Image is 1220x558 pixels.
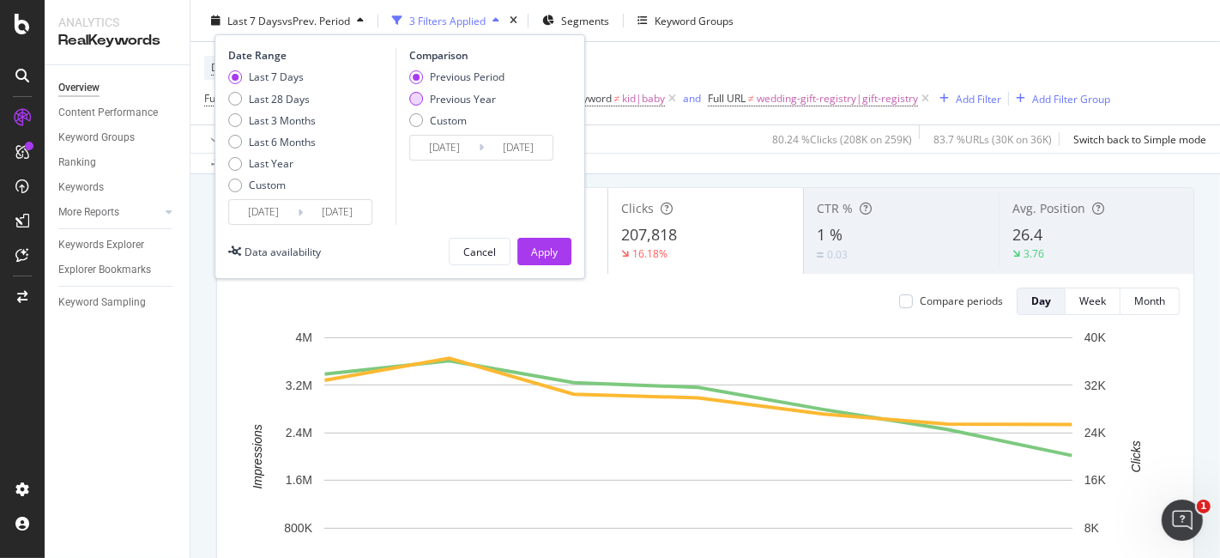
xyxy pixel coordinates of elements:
span: Device [211,60,244,75]
div: Last 3 Months [249,112,316,127]
text: 1.6M [286,474,312,488]
div: Keywords [58,179,104,197]
div: Last 28 Days [228,91,316,106]
a: Overview [58,79,178,97]
div: 0.03 [827,247,848,262]
span: ≠ [614,91,620,106]
span: kid|baby [622,87,665,111]
div: and [683,91,701,106]
button: Keyword Groups [631,7,740,34]
div: Keyword Groups [58,129,135,147]
button: Cancel [449,238,510,265]
div: Last 3 Months [228,112,316,127]
div: Analytics [58,14,176,31]
div: More Reports [58,203,119,221]
div: Last Year [228,156,316,171]
div: Cancel [463,244,496,258]
button: Last 7 DaysvsPrev. Period [204,7,371,34]
text: 800K [284,521,312,535]
div: Keyword Sampling [58,294,146,312]
div: 3.76 [1024,246,1044,261]
input: End Date [303,200,371,224]
div: Last Year [249,156,293,171]
div: Week [1079,294,1106,308]
a: Explorer Bookmarks [58,261,178,279]
text: 32K [1084,379,1107,392]
div: Explorer Bookmarks [58,261,151,279]
span: Clicks [621,200,654,216]
input: End Date [484,136,553,160]
span: 26.4 [1012,224,1042,245]
div: Add Filter Group [1032,91,1110,106]
button: Apply [517,238,571,265]
div: Keyword Groups [655,13,734,27]
div: Day [1031,294,1051,308]
span: 1 % [817,224,843,245]
div: Custom [228,178,316,192]
a: Ranking [58,154,178,172]
text: 16K [1084,474,1107,488]
div: Custom [430,112,467,127]
text: 24K [1084,426,1107,440]
button: and [683,90,701,106]
div: times [506,12,521,29]
div: Date Range [228,48,391,63]
button: Week [1066,288,1120,315]
button: Day [1017,288,1066,315]
text: 2.4M [286,426,312,440]
div: Apply [531,244,558,258]
div: Switch back to Simple mode [1073,131,1206,146]
span: Keyword [571,91,612,106]
div: Keywords Explorer [58,236,144,254]
button: Add Filter Group [1009,88,1110,109]
span: 1 [1197,500,1211,513]
div: Content Performance [58,104,158,122]
div: Data availability [245,244,321,258]
text: 3.2M [286,379,312,392]
input: Start Date [410,136,479,160]
button: Month [1120,288,1180,315]
span: Avg. Position [1012,200,1085,216]
div: 3 Filters Applied [409,13,486,27]
div: Previous Year [409,91,504,106]
div: Comparison [409,48,559,63]
div: Previous Period [430,70,504,84]
div: Custom [409,112,504,127]
div: Overview [58,79,100,97]
span: ≠ [748,91,754,106]
button: Apply [204,125,254,153]
text: 4M [296,331,312,344]
span: Segments [561,13,609,27]
iframe: Intercom live chat [1162,500,1203,541]
button: 3 Filters Applied [385,7,506,34]
a: Keyword Groups [58,129,178,147]
button: Segments [535,7,616,34]
button: Add Filter [933,88,1001,109]
div: Last 7 Days [228,70,316,84]
span: CTR % [817,200,853,216]
div: Last 6 Months [249,135,316,149]
input: Start Date [229,200,298,224]
div: Ranking [58,154,96,172]
div: Compare periods [920,294,1003,308]
img: Equal [817,252,824,258]
span: vs Prev. Period [282,13,350,27]
div: Custom [249,178,286,192]
a: Keyword Sampling [58,294,178,312]
div: Last 7 Days [249,70,304,84]
div: 83.7 % URLs ( 30K on 36K ) [933,131,1052,146]
span: wedding-gift-registry|gift-registry [757,87,918,111]
div: RealKeywords [58,31,176,51]
span: 207,818 [621,224,677,245]
a: Keywords Explorer [58,236,178,254]
div: 80.24 % Clicks ( 208K on 259K ) [772,131,912,146]
a: More Reports [58,203,160,221]
div: 16.18% [632,246,667,261]
div: Add Filter [956,91,1001,106]
div: Previous Year [430,91,496,106]
text: Impressions [251,424,264,488]
div: Last 6 Months [228,135,316,149]
div: Previous Period [409,70,504,84]
span: Full URL [204,91,242,106]
span: Last 7 Days [227,13,282,27]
